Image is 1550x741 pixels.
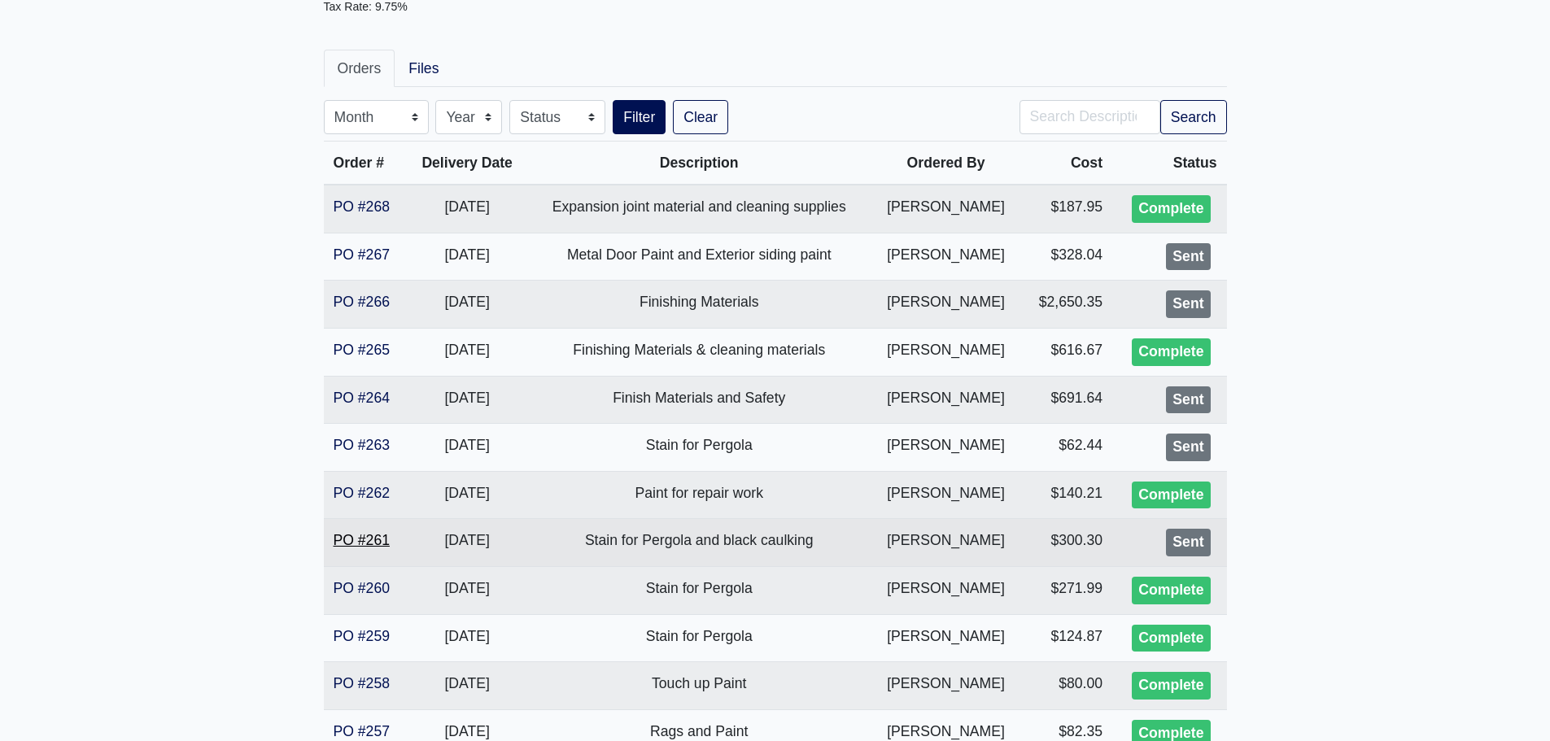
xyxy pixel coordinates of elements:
th: Ordered By [871,142,1021,185]
div: Complete [1132,482,1210,509]
td: [PERSON_NAME] [871,519,1021,567]
td: [DATE] [407,281,527,329]
td: [PERSON_NAME] [871,185,1021,233]
td: Stain for Pergola and black caulking [527,519,871,567]
a: PO #257 [334,723,390,739]
a: PO #264 [334,390,390,406]
td: [PERSON_NAME] [871,328,1021,376]
td: [DATE] [407,566,527,614]
a: PO #259 [334,628,390,644]
td: $187.95 [1021,185,1112,233]
td: [DATE] [407,662,527,710]
td: [PERSON_NAME] [871,233,1021,281]
a: PO #267 [334,246,390,263]
div: Sent [1166,529,1210,556]
a: PO #260 [334,580,390,596]
a: PO #266 [334,294,390,310]
td: Paint for repair work [527,471,871,519]
td: $300.30 [1021,519,1112,567]
td: Finish Materials and Safety [527,376,871,424]
button: Filter [613,100,666,134]
td: Stain for Pergola [527,566,871,614]
td: $124.87 [1021,614,1112,662]
div: Complete [1132,625,1210,652]
div: Sent [1166,386,1210,414]
td: [PERSON_NAME] [871,662,1021,710]
div: Sent [1166,290,1210,318]
a: Orders [324,50,395,87]
td: $2,650.35 [1021,281,1112,329]
div: Complete [1132,577,1210,604]
td: $80.00 [1021,662,1112,710]
td: [PERSON_NAME] [871,471,1021,519]
div: Complete [1132,195,1210,223]
td: $271.99 [1021,566,1112,614]
a: PO #263 [334,437,390,453]
th: Order # [324,142,407,185]
a: PO #262 [334,485,390,501]
td: [DATE] [407,614,527,662]
a: PO #258 [334,675,390,691]
td: [PERSON_NAME] [871,376,1021,424]
th: Description [527,142,871,185]
td: [DATE] [407,519,527,567]
th: Delivery Date [407,142,527,185]
div: Complete [1132,338,1210,366]
td: [DATE] [407,328,527,376]
td: $691.64 [1021,376,1112,424]
td: Stain for Pergola [527,424,871,472]
a: PO #261 [334,532,390,548]
td: Touch up Paint [527,662,871,710]
a: Clear [673,100,728,134]
td: [DATE] [407,424,527,472]
td: [PERSON_NAME] [871,424,1021,472]
td: [DATE] [407,233,527,281]
td: [DATE] [407,376,527,424]
td: Metal Door Paint and Exterior siding paint [527,233,871,281]
td: $328.04 [1021,233,1112,281]
div: Sent [1166,243,1210,271]
td: [PERSON_NAME] [871,281,1021,329]
a: PO #268 [334,198,390,215]
a: Files [395,50,452,87]
th: Status [1112,142,1226,185]
td: [DATE] [407,471,527,519]
td: $62.44 [1021,424,1112,472]
td: [PERSON_NAME] [871,614,1021,662]
td: Finishing Materials [527,281,871,329]
td: $140.21 [1021,471,1112,519]
td: [PERSON_NAME] [871,566,1021,614]
td: $616.67 [1021,328,1112,376]
td: Expansion joint material and cleaning supplies [527,185,871,233]
input: Search [1020,100,1160,134]
div: Sent [1166,434,1210,461]
a: PO #265 [334,342,390,358]
div: Complete [1132,672,1210,700]
td: [DATE] [407,185,527,233]
td: Stain for Pergola [527,614,871,662]
th: Cost [1021,142,1112,185]
button: Search [1160,100,1227,134]
td: Finishing Materials & cleaning materials [527,328,871,376]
